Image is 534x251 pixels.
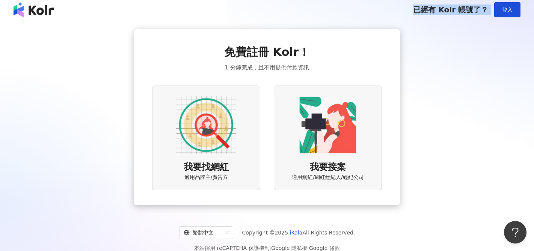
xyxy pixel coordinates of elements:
[224,44,310,60] span: 免費註冊 Kolr！
[504,221,526,243] iframe: Help Scout Beacon - Open
[184,174,228,181] span: 適用品牌主/廣告方
[14,2,54,17] img: logo
[307,245,309,251] span: |
[298,95,358,155] img: KOL identity option
[310,161,346,174] span: 我要接案
[309,245,340,251] a: Google 條款
[290,230,303,236] a: iKala
[502,7,513,13] span: 登入
[176,95,236,155] img: AD identity option
[270,245,272,251] span: |
[413,5,488,14] span: 已經有 Kolr 帳號了？
[184,227,222,239] div: 繁體中文
[292,174,364,181] span: 適用網紅/網紅經紀人/經紀公司
[242,228,355,237] span: Copyright © 2025 All Rights Reserved.
[271,245,307,251] a: Google 隱私權
[225,63,309,72] span: 1 分鐘完成，且不用提供付款資訊
[494,2,520,17] button: 登入
[184,161,229,174] span: 我要找網紅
